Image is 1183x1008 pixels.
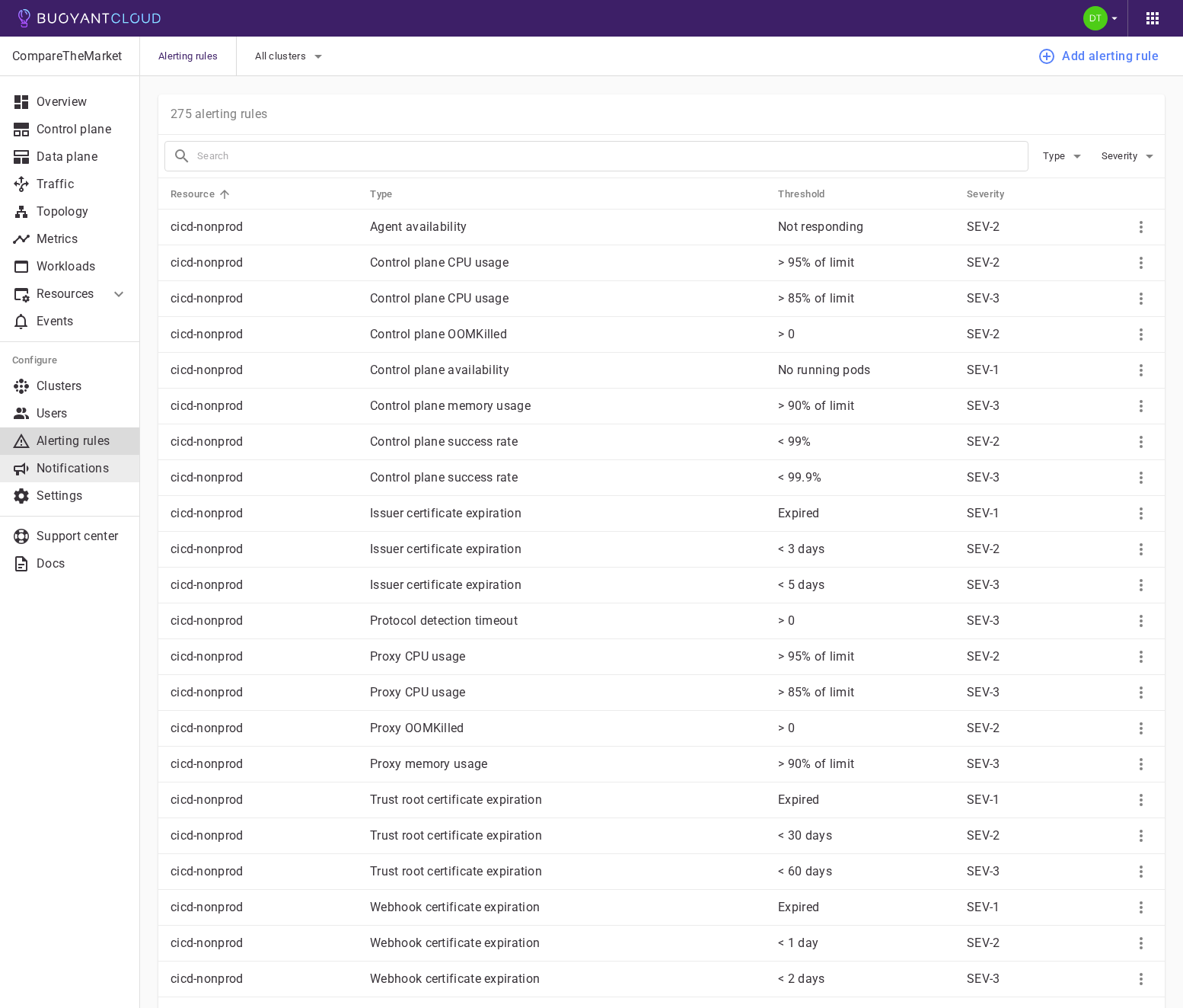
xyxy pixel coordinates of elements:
[1130,359,1153,382] button: More
[171,219,358,235] p: cicd-nonprod
[37,286,97,302] p: Resources
[967,900,1079,915] p: SEV-1
[778,188,825,200] h5: Threshold
[37,204,128,219] p: Topology
[12,354,128,366] h5: Configure
[37,259,128,274] p: Workloads
[370,649,766,664] p: Proxy CPU usage
[778,685,955,700] p: > 85% of limit
[171,900,358,915] p: cicd-nonprod
[1130,502,1153,525] button: More
[37,529,128,544] p: Support center
[778,578,955,593] p: < 5 days
[1043,150,1068,162] span: Type
[1083,6,1108,30] img: Dimple Dalby
[967,506,1079,521] p: SEV-1
[967,187,1024,201] span: Severity
[967,971,1079,987] p: SEV-3
[171,363,358,378] p: cicd-nonprod
[171,255,358,270] p: cicd-nonprod
[171,757,358,772] p: cicd-nonprod
[967,219,1079,235] p: SEV-2
[967,188,1004,200] h5: Severity
[778,434,955,450] p: < 99%
[1130,251,1153,274] button: More
[370,936,766,951] p: Webhook certificate expiration
[171,971,358,987] p: cicd-nonprod
[171,398,358,414] p: cicd-nonprod
[1035,43,1165,70] button: Add alerting rule
[37,177,128,192] p: Traffic
[171,187,234,201] span: Resource
[370,291,766,306] p: Control plane CPU usage
[778,757,955,772] p: > 90% of limit
[1130,932,1153,955] button: More
[370,188,393,200] h5: Type
[171,470,358,485] p: cicd-nonprod
[171,936,358,951] p: cicd-nonprod
[1130,824,1153,847] button: More
[370,470,766,485] p: Control plane success rate
[370,685,766,700] p: Proxy CPU usage
[967,792,1079,808] p: SEV-1
[1130,323,1153,346] button: More
[370,219,766,235] p: Agent availability
[197,146,1028,167] input: Search
[778,255,955,270] p: > 95% of limit
[37,406,128,421] p: Users
[370,363,766,378] p: Control plane availability
[171,506,358,521] p: cicd-nonprod
[171,291,358,306] p: cicd-nonprod
[1130,753,1153,776] button: More
[1130,430,1153,453] button: More
[967,255,1079,270] p: SEV-2
[370,187,413,201] span: Type
[370,542,766,557] p: Issuer certificate expiration
[1130,717,1153,740] button: More
[967,434,1079,450] p: SEV-2
[1130,216,1153,238] button: More
[778,470,955,485] p: < 99.9%
[778,721,955,736] p: > 0
[370,828,766,843] p: Trust root certificate expiration
[1041,145,1089,168] button: Type
[967,327,1079,342] p: SEV-2
[1130,789,1153,811] button: More
[370,398,766,414] p: Control plane memory usage
[1130,466,1153,489] button: More
[37,379,128,394] p: Clusters
[778,506,955,521] p: Expired
[12,49,127,64] p: CompareTheMarket
[967,864,1079,879] p: SEV-3
[370,757,766,772] p: Proxy memory usage
[370,721,766,736] p: Proxy OOMKilled
[370,578,766,593] p: Issuer certificate expiration
[370,613,766,629] p: Protocol detection timeout
[370,506,766,521] p: Issuer certificate expiration
[171,721,358,736] p: cicd-nonprod
[37,556,128,571] p: Docs
[1130,574,1153,597] button: More
[158,37,236,76] span: Alerting rules
[171,685,358,700] p: cicd-nonprod
[967,757,1079,772] p: SEV-3
[171,828,358,843] p: cicd-nonprod
[37,314,128,329] p: Events
[778,398,955,414] p: > 90% of limit
[370,434,766,450] p: Control plane success rate
[171,434,358,450] p: cicd-nonprod
[967,542,1079,557] p: SEV-2
[778,900,955,915] p: Expired
[778,291,955,306] p: > 85% of limit
[37,488,128,504] p: Settings
[967,470,1079,485] p: SEV-3
[967,578,1079,593] p: SEV-3
[778,936,955,951] p: < 1 day
[967,721,1079,736] p: SEV-2
[171,327,358,342] p: cicd-nonprod
[37,94,128,110] p: Overview
[1130,681,1153,704] button: More
[778,187,845,201] span: Threshold
[171,107,267,122] p: 275 alerting rules
[171,613,358,629] p: cicd-nonprod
